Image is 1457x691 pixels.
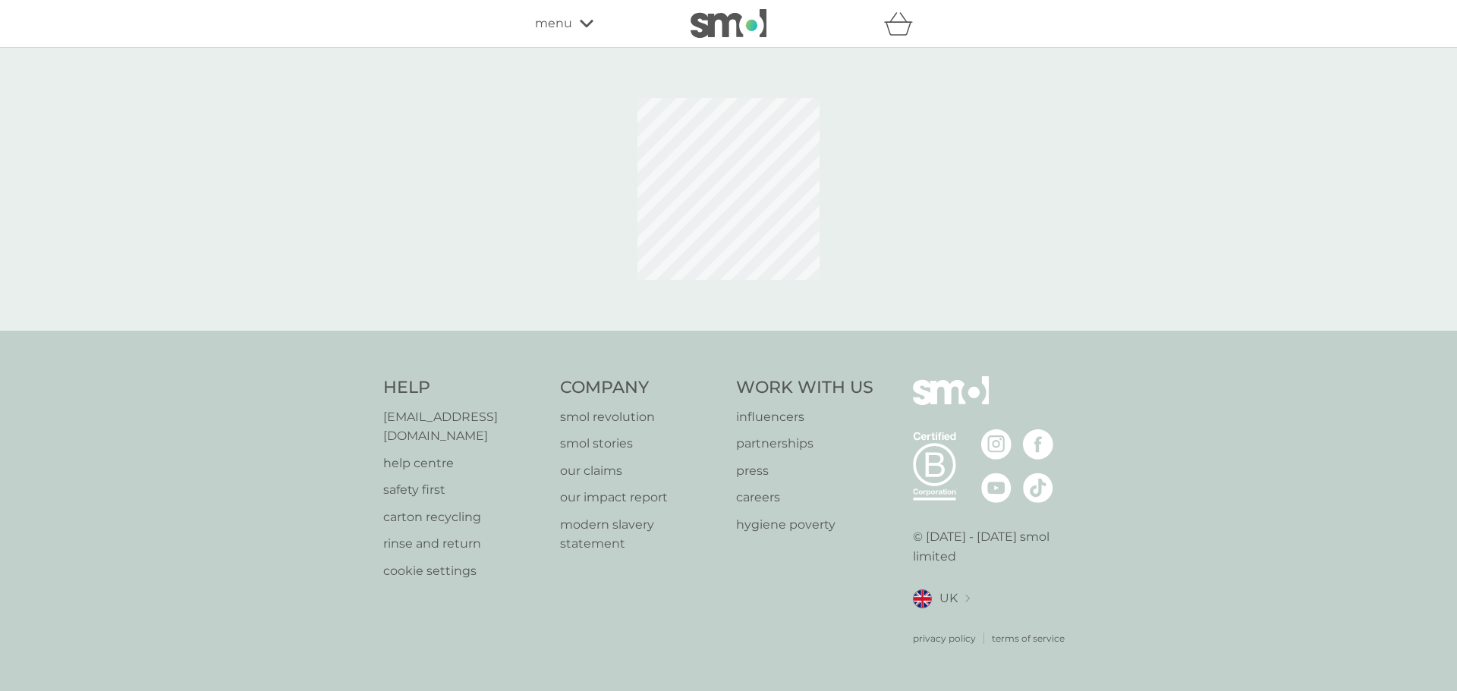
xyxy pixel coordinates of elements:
img: visit the smol Tiktok page [1023,473,1053,503]
img: select a new location [965,595,970,603]
span: UK [939,589,958,608]
a: influencers [736,407,873,427]
a: help centre [383,454,545,473]
h4: Help [383,376,545,400]
a: press [736,461,873,481]
h4: Work With Us [736,376,873,400]
a: our claims [560,461,722,481]
a: our impact report [560,488,722,507]
div: basket [884,8,922,39]
img: smol [691,9,766,38]
img: smol [913,376,989,428]
a: terms of service [992,631,1065,645]
a: privacy policy [913,631,976,645]
img: visit the smol Facebook page [1023,429,1053,460]
a: [EMAIL_ADDRESS][DOMAIN_NAME] [383,407,545,446]
a: modern slavery statement [560,515,722,554]
a: smol revolution [560,407,722,427]
img: UK flag [913,589,932,608]
a: smol stories [560,434,722,454]
a: rinse and return [383,534,545,554]
span: menu [535,14,572,33]
h4: Company [560,376,722,400]
a: partnerships [736,434,873,454]
a: safety first [383,480,545,500]
p: © [DATE] - [DATE] smol limited [913,527,1075,566]
a: cookie settings [383,561,545,581]
img: visit the smol Instagram page [981,429,1012,460]
a: careers [736,488,873,507]
a: carton recycling [383,507,545,527]
img: visit the smol Youtube page [981,473,1012,503]
a: hygiene poverty [736,515,873,535]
